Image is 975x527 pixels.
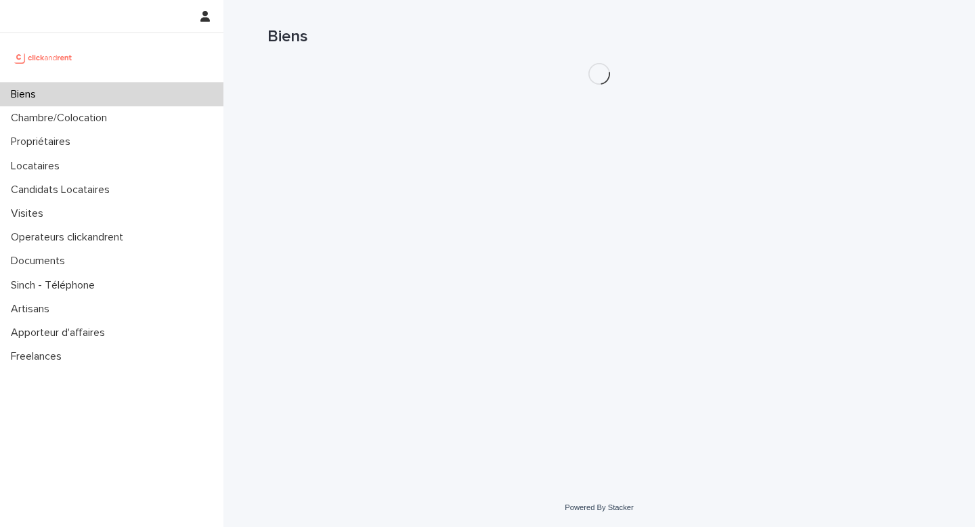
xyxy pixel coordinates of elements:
[5,184,121,196] p: Candidats Locataires
[5,231,134,244] p: Operateurs clickandrent
[5,279,106,292] p: Sinch - Téléphone
[5,350,72,363] p: Freelances
[5,207,54,220] p: Visites
[267,27,931,47] h1: Biens
[5,255,76,268] p: Documents
[5,326,116,339] p: Apporteur d'affaires
[5,303,60,316] p: Artisans
[5,160,70,173] p: Locataires
[565,503,633,511] a: Powered By Stacker
[5,135,81,148] p: Propriétaires
[5,112,118,125] p: Chambre/Colocation
[5,88,47,101] p: Biens
[11,44,77,71] img: UCB0brd3T0yccxBKYDjQ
